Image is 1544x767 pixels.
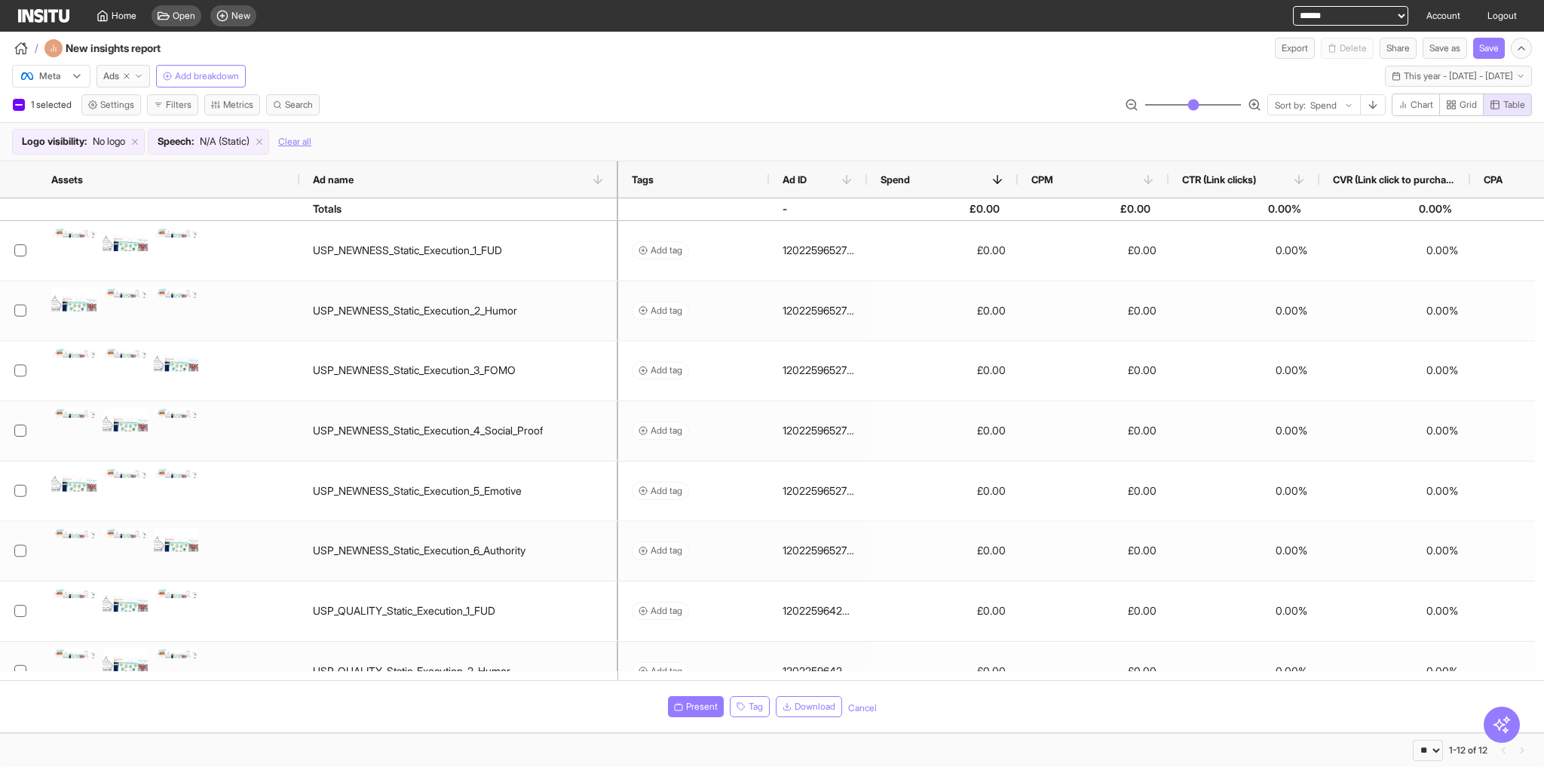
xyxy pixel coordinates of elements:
[651,485,682,497] span: Add tag
[1320,521,1470,580] div: 0.00%
[868,642,1018,701] div: £0.00
[783,235,854,265] div: 120225965279410432
[156,65,246,87] button: Add breakdown
[313,355,516,385] div: USP_NEWNESS_Static_Execution_3_FOMO
[1320,198,1470,219] div: 0.00%
[776,696,842,717] button: Download
[313,535,525,566] div: USP_NEWNESS_Static_Execution_6_Authority
[868,581,1018,640] div: £0.00
[285,99,313,111] span: Search
[231,10,250,22] span: New
[313,173,354,186] span: Ad name
[313,296,517,326] div: USP_NEWNESS_Static_Execution_2_Humor
[1321,38,1374,59] span: You cannot delete a preset report.
[1169,161,1319,198] div: CTR (Link clicks)
[1169,198,1319,219] div: 0.00%
[66,41,201,56] h4: New insights report
[1019,401,1169,460] div: £0.00
[868,198,1018,219] div: £0.00
[313,596,495,626] div: USP_QUALITY_Static_Execution_1_FUD
[783,296,854,326] div: 120225965279370432
[632,542,689,560] button: Add tag
[1019,521,1169,580] div: £0.00
[1031,173,1053,186] span: CPM
[632,302,689,320] button: Add tag
[749,701,763,713] span: Tag
[651,425,682,437] span: Add tag
[1320,221,1470,280] div: 0.00%
[1018,161,1169,198] div: CPM
[1380,38,1417,59] button: Share
[867,161,1018,198] div: Spend
[1392,94,1440,116] button: Chart
[1385,66,1532,87] button: This year - [DATE] - [DATE]
[1503,99,1525,111] span: Table
[632,173,654,186] span: Tags
[783,416,854,446] div: 120225965279400432
[1019,642,1169,701] div: £0.00
[651,665,682,677] span: Add tag
[1019,581,1169,640] div: £0.00
[1439,94,1484,116] button: Grid
[96,65,150,87] button: Ads
[1169,281,1319,340] div: 0.00%
[1275,100,1306,112] span: Sort by:
[783,476,854,506] div: 120225965279380432
[158,134,194,149] span: Speech :
[1423,38,1467,59] button: Save as
[783,173,807,186] span: Ad ID
[93,134,125,149] span: No logo
[632,361,689,379] button: Add tag
[651,305,682,317] span: Add tag
[313,235,502,265] div: USP_NEWNESS_Static_Execution_1_FUD
[783,656,854,686] div: 120225964207730432
[769,161,867,198] div: Ad ID
[1169,642,1319,701] div: 0.00%
[632,602,689,620] button: Add tag
[868,521,1018,580] div: £0.00
[313,476,522,506] div: USP_NEWNESS_Static_Execution_5_Emotive
[1019,341,1169,400] div: £0.00
[31,99,75,110] span: 1 selected
[313,656,510,686] div: USP_QUALITY_Static_Execution_2_Humor
[51,173,83,186] span: Assets
[1019,281,1169,340] div: £0.00
[1473,38,1505,59] button: Save
[35,41,38,56] span: /
[651,364,682,376] span: Add tag
[632,482,689,500] button: Add tag
[1483,94,1532,116] button: Table
[149,130,268,154] div: Speech:N/A (Static)
[1169,581,1319,640] div: 0.00%
[1169,221,1319,280] div: 0.00%
[783,355,854,385] div: 120225965279390432
[848,702,877,714] button: Cancel
[1320,581,1470,640] div: 0.00%
[1411,99,1433,111] span: Chart
[632,241,689,259] button: Add tag
[795,701,835,713] span: Download
[783,198,787,219] div: -
[278,129,311,155] button: Clear all
[1320,281,1470,340] div: 0.00%
[1404,70,1513,82] span: This year - [DATE] - [DATE]
[1484,173,1503,186] span: CPA
[204,94,260,115] button: Metrics
[147,94,198,115] button: Filters
[730,696,770,717] button: Tag
[313,416,543,446] div: USP_NEWNESS_Static_Execution_4_Social_Proof
[12,39,38,57] button: /
[1320,341,1470,400] div: 0.00%
[1169,401,1319,460] div: 0.00%
[1169,521,1319,580] div: 0.00%
[173,10,195,22] span: Open
[868,341,1018,400] div: £0.00
[668,696,724,717] button: Present
[175,70,239,82] span: Add breakdown
[44,39,201,57] div: New insights report
[1019,221,1169,280] div: £0.00
[686,701,718,713] span: Present
[651,545,682,557] span: Add tag
[868,462,1018,520] div: £0.00
[13,130,144,154] div: Logo visibility:No logo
